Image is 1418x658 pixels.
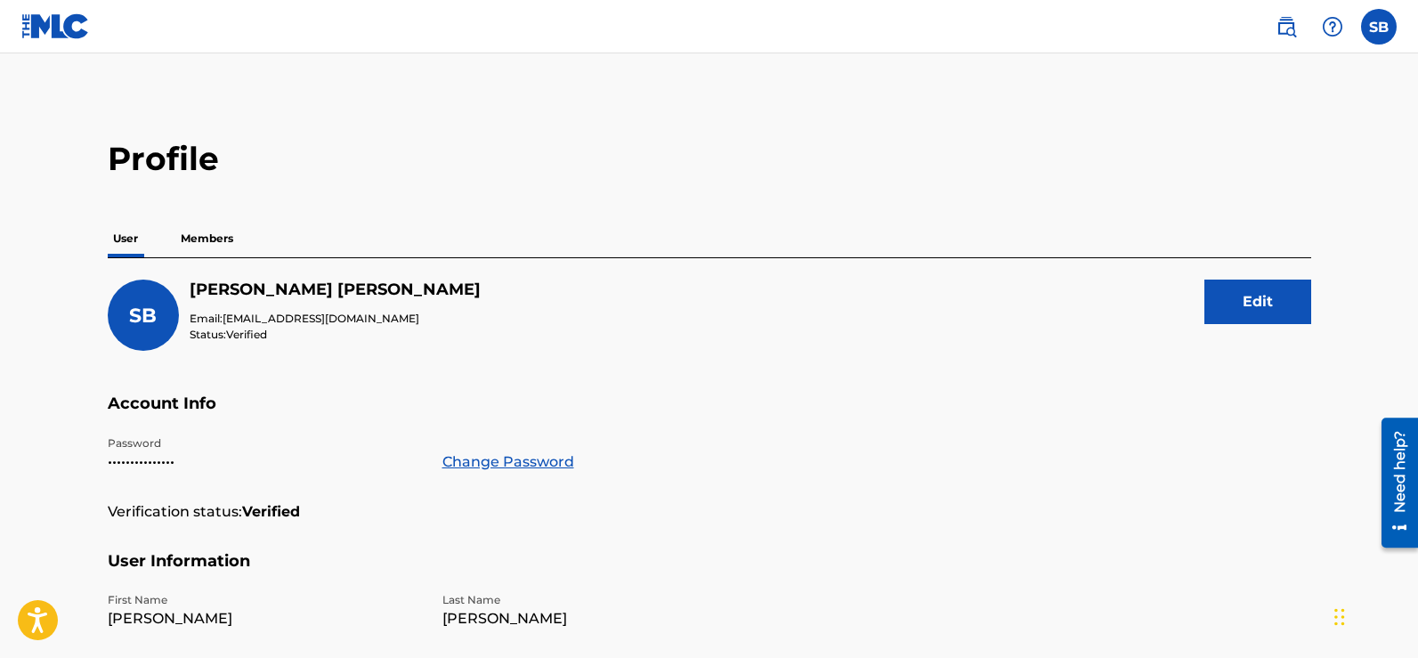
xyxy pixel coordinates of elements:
[108,435,421,451] p: Password
[442,451,574,473] a: Change Password
[1268,9,1304,45] a: Public Search
[108,501,242,523] p: Verification status:
[129,304,157,328] span: SB
[175,220,239,257] p: Members
[108,451,421,473] p: •••••••••••••••
[108,551,1311,593] h5: User Information
[442,592,756,608] p: Last Name
[1322,16,1343,37] img: help
[223,312,419,325] span: [EMAIL_ADDRESS][DOMAIN_NAME]
[1276,16,1297,37] img: search
[108,139,1311,179] h2: Profile
[190,311,481,327] p: Email:
[1204,280,1311,324] button: Edit
[108,592,421,608] p: First Name
[1329,573,1418,658] iframe: Chat Widget
[190,280,481,300] h5: Shawn Bradley
[1368,411,1418,555] iframe: Resource Center
[108,608,421,630] p: [PERSON_NAME]
[190,327,481,343] p: Status:
[21,13,90,39] img: MLC Logo
[1315,9,1350,45] div: Help
[1334,590,1345,644] div: Drag
[226,328,267,341] span: Verified
[442,608,756,630] p: [PERSON_NAME]
[108,394,1311,435] h5: Account Info
[1361,9,1397,45] div: User Menu
[108,220,143,257] p: User
[242,501,300,523] strong: Verified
